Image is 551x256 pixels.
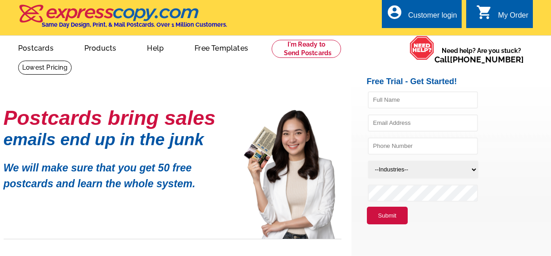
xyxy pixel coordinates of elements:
div: My Order [498,11,528,24]
p: We will make sure that you get 50 free postcards and learn the whole system. [4,153,230,191]
button: Submit [367,207,408,225]
input: Full Name [368,91,478,109]
i: shopping_cart [476,4,492,20]
a: shopping_cart My Order [476,10,528,21]
i: account_circle [386,4,403,20]
a: Products [70,37,131,58]
a: Help [132,37,178,58]
a: Postcards [4,37,68,58]
img: help [410,36,434,60]
span: Need help? Are you stuck? [434,46,528,64]
a: Same Day Design, Print, & Mail Postcards. Over 1 Million Customers. [18,11,227,28]
span: Call [434,55,524,64]
h1: Postcards bring sales [4,110,230,126]
h1: emails end up in the junk [4,135,230,144]
input: Email Address [368,114,478,132]
a: Free Templates [180,37,263,58]
div: Customer login [408,11,457,24]
a: account_circle Customer login [386,10,457,21]
h4: Same Day Design, Print, & Mail Postcards. Over 1 Million Customers. [42,21,227,28]
input: Phone Number [368,137,478,155]
a: [PHONE_NUMBER] [450,55,524,64]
